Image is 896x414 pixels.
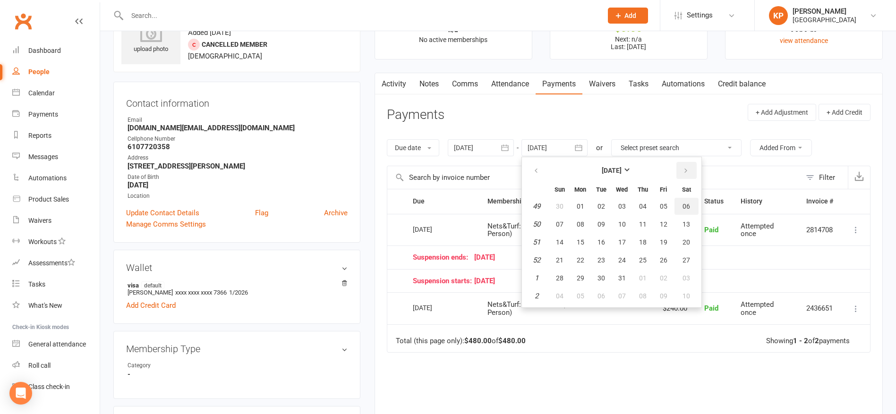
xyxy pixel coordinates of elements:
a: Manage Comms Settings [126,219,206,230]
div: Never [734,23,874,33]
em: 49 [533,202,540,211]
span: 28 [556,274,563,282]
strong: [DATE] [602,167,622,174]
button: 30 [591,270,611,287]
a: Reports [12,125,100,146]
button: 01 [571,198,590,215]
a: Payments [12,104,100,125]
small: Saturday [682,186,691,193]
strong: [DOMAIN_NAME][EMAIL_ADDRESS][DOMAIN_NAME] [128,124,348,132]
button: 12 [654,216,674,233]
span: 26 [660,256,667,264]
div: Product Sales [28,195,69,203]
button: 09 [591,216,611,233]
a: Waivers [12,210,100,231]
span: Attempted once [741,222,774,238]
button: 05 [654,198,674,215]
span: 10 [618,220,626,228]
span: Paid [704,304,718,313]
a: Calendar [12,83,100,104]
div: People [28,68,50,76]
em: 1 [535,274,538,282]
a: Add Credit Card [126,300,176,311]
div: Roll call [28,362,51,369]
div: Waivers [28,217,51,224]
button: Add [608,8,648,24]
div: [DATE] [413,222,456,237]
a: Dashboard [12,40,100,61]
div: Open Intercom Messenger [9,382,32,405]
div: Dashboard [28,47,61,54]
div: or [596,142,603,153]
a: Waivers [582,73,622,95]
button: 03 [674,270,699,287]
div: Messages [28,153,58,161]
em: 52 [533,256,540,264]
button: 02 [591,198,611,215]
button: 28 [550,270,570,287]
span: 03 [683,274,690,282]
button: 05 [571,287,590,304]
span: Cancelled member [202,41,267,48]
a: Product Sales [12,189,100,210]
a: Workouts [12,231,100,253]
strong: [DATE] [128,181,348,189]
li: [PERSON_NAME] [126,280,348,297]
span: 10 [683,292,690,300]
button: 08 [571,216,590,233]
small: Tuesday [596,186,606,193]
button: 07 [550,216,570,233]
span: 01 [639,274,647,282]
div: upload photo [121,23,180,54]
a: People [12,61,100,83]
strong: 2 [815,337,819,345]
h3: Payments [387,108,444,122]
span: xxxx xxxx xxxx 7366 [175,289,227,296]
button: 01 [633,270,653,287]
span: Suspension ends: [413,253,474,262]
a: Messages [12,146,100,168]
a: Payments [536,73,582,95]
button: 08 [633,287,653,304]
button: 09 [654,287,674,304]
span: default [141,281,164,289]
em: 2 [535,292,538,300]
button: 23 [591,252,611,269]
div: Automations [28,174,67,182]
a: Update Contact Details [126,207,199,219]
button: 14 [550,234,570,251]
span: 13 [683,220,690,228]
a: Flag [255,207,268,219]
small: Sunday [555,186,565,193]
div: Email [128,116,348,125]
div: Payments [28,110,58,118]
button: 26 [654,252,674,269]
span: 30 [556,203,563,210]
a: Tasks [622,73,655,95]
button: 22 [571,252,590,269]
a: Automations [655,73,711,95]
button: 17 [612,234,632,251]
em: 51 [533,238,540,246]
div: Assessments [28,259,75,267]
a: Activity [375,73,413,95]
span: 25 [639,256,647,264]
small: Friday [660,186,667,193]
time: Added [DATE] [188,28,231,37]
div: Class check-in [28,383,70,390]
td: $240.00 [654,292,696,324]
span: 18 [639,238,647,246]
button: 19 [654,234,674,251]
a: Assessments [12,253,100,274]
button: Filter [801,166,848,189]
span: 02 [660,274,667,282]
span: 06 [597,292,605,300]
a: Comms [445,73,485,95]
small: Thursday [638,186,648,193]
span: 02 [597,203,605,210]
div: Address [128,153,348,162]
span: [DEMOGRAPHIC_DATA] [188,52,262,60]
span: 01 [577,203,584,210]
small: Wednesday [616,186,628,193]
span: 24 [618,256,626,264]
